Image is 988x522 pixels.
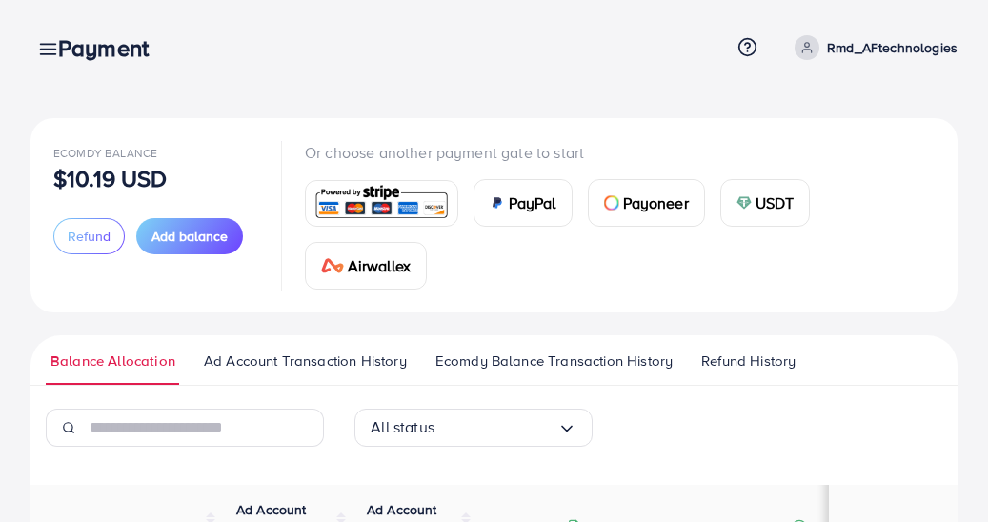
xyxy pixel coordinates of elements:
p: Or choose another payment gate to start [305,141,935,164]
h3: Payment [58,34,164,62]
button: Add balance [136,218,243,254]
img: card [736,195,752,211]
span: Refund History [701,351,796,371]
button: Refund [53,218,125,254]
span: Ecomdy Balance Transaction History [435,351,673,371]
span: PayPal [509,191,556,214]
a: cardUSDT [720,179,811,227]
img: card [490,195,505,211]
span: Payoneer [623,191,689,214]
a: cardPayPal [474,179,573,227]
p: Rmd_AFtechnologies [827,36,958,59]
div: Search for option [354,409,593,447]
img: card [604,195,619,211]
span: USDT [756,191,795,214]
a: cardPayoneer [588,179,705,227]
img: card [321,258,344,273]
a: Rmd_AFtechnologies [787,35,958,60]
span: Add balance [151,227,228,246]
p: $10.19 USD [53,167,168,190]
input: Search for option [434,412,557,442]
span: All status [371,412,434,442]
span: Balance Allocation [50,351,175,371]
span: Ad Account Transaction History [204,351,407,371]
span: Airwallex [348,254,411,277]
a: cardAirwallex [305,242,427,290]
span: Refund [68,227,111,246]
img: card [312,183,452,224]
span: Ecomdy Balance [53,145,157,161]
a: card [305,180,458,227]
